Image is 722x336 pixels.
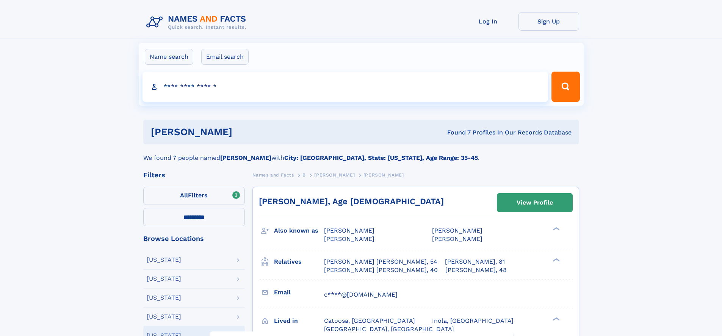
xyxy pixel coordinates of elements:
[147,257,181,263] div: [US_STATE]
[432,227,482,234] span: [PERSON_NAME]
[302,170,306,180] a: B
[302,172,306,178] span: B
[143,144,579,163] div: We found 7 people named with .
[220,154,271,161] b: [PERSON_NAME]
[432,317,514,324] span: Inola, [GEOGRAPHIC_DATA]
[517,194,553,211] div: View Profile
[252,170,294,180] a: Names and Facts
[324,258,437,266] a: [PERSON_NAME] [PERSON_NAME], 54
[324,266,438,274] a: [PERSON_NAME] [PERSON_NAME], 40
[518,12,579,31] a: Sign Up
[284,154,478,161] b: City: [GEOGRAPHIC_DATA], State: [US_STATE], Age Range: 35-45
[551,227,560,231] div: ❯
[340,128,572,137] div: Found 7 Profiles In Our Records Database
[143,172,245,178] div: Filters
[143,235,245,242] div: Browse Locations
[314,172,355,178] span: [PERSON_NAME]
[445,258,505,266] a: [PERSON_NAME], 81
[551,72,579,102] button: Search Button
[274,255,324,268] h3: Relatives
[551,316,560,321] div: ❯
[314,170,355,180] a: [PERSON_NAME]
[497,194,572,212] a: View Profile
[445,266,507,274] a: [PERSON_NAME], 48
[147,276,181,282] div: [US_STATE]
[274,314,324,327] h3: Lived in
[143,72,548,102] input: search input
[147,295,181,301] div: [US_STATE]
[259,197,444,206] a: [PERSON_NAME], Age [DEMOGRAPHIC_DATA]
[145,49,193,65] label: Name search
[201,49,249,65] label: Email search
[324,227,374,234] span: [PERSON_NAME]
[551,257,560,262] div: ❯
[180,192,188,199] span: All
[143,12,252,33] img: Logo Names and Facts
[324,235,374,242] span: [PERSON_NAME]
[363,172,404,178] span: [PERSON_NAME]
[324,317,415,324] span: Catoosa, [GEOGRAPHIC_DATA]
[274,224,324,237] h3: Also known as
[458,12,518,31] a: Log In
[432,235,482,242] span: [PERSON_NAME]
[324,325,454,333] span: [GEOGRAPHIC_DATA], [GEOGRAPHIC_DATA]
[274,286,324,299] h3: Email
[143,187,245,205] label: Filters
[147,314,181,320] div: [US_STATE]
[151,127,340,137] h1: [PERSON_NAME]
